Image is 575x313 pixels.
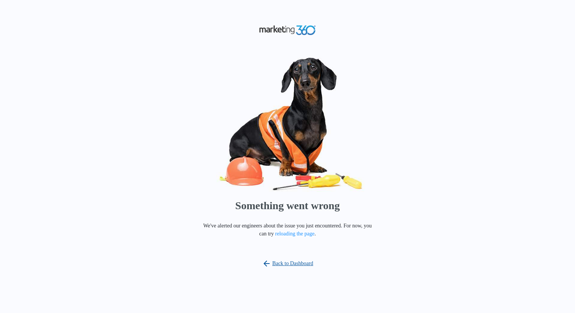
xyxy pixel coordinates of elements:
[235,198,340,214] h1: Something went wrong
[259,24,316,37] img: Marketing 360 Logo
[173,53,402,195] img: Sad Dog
[262,259,313,268] a: Back to Dashboard
[202,222,373,238] p: We've alerted our engineers about the issue you just encountered. For now, you can try .
[275,231,315,237] button: reloading the page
